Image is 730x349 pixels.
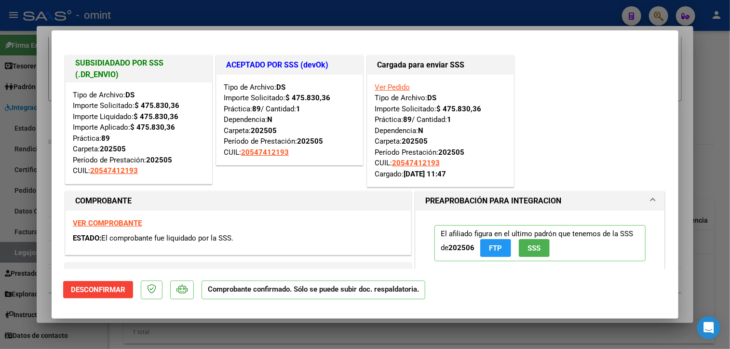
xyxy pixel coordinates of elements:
[480,239,511,257] button: FTP
[697,316,720,339] div: Open Intercom Messenger
[402,137,428,146] strong: 202505
[418,126,423,135] strong: N
[519,239,550,257] button: SSS
[241,148,289,157] span: 20547412193
[267,115,272,124] strong: N
[73,234,101,242] span: ESTADO:
[375,82,506,180] div: Tipo de Archivo: Importe Solicitado: Práctica: / Cantidad: Dependencia: Carpeta: Período Prestaci...
[434,225,646,261] p: El afiliado figura en el ultimo padrón que tenemos de la SSS de
[448,243,474,252] strong: 202506
[252,105,261,113] strong: 89
[489,244,502,253] span: FTP
[73,219,142,228] a: VER COMPROBANTE
[425,195,561,207] h1: PREAPROBACIÓN PARA INTEGRACION
[436,105,481,113] strong: $ 475.830,36
[135,101,179,110] strong: $ 475.830,36
[63,281,133,298] button: Desconfirmar
[377,59,504,71] h1: Cargada para enviar SSS
[447,115,451,124] strong: 1
[130,123,175,132] strong: $ 475.830,36
[134,112,178,121] strong: $ 475.830,36
[71,285,125,294] span: Desconfirmar
[226,59,353,71] h1: ACEPTADO POR SSS (devOk)
[427,94,436,102] strong: DS
[403,115,412,124] strong: 89
[404,170,446,178] strong: [DATE] 11:47
[73,90,204,176] div: Tipo de Archivo: Importe Solicitado: Importe Liquidado: Importe Aplicado: Práctica: Carpeta: Perí...
[251,126,277,135] strong: 202505
[296,105,300,113] strong: 1
[101,134,110,143] strong: 89
[285,94,330,102] strong: $ 475.830,36
[100,145,126,153] strong: 202505
[392,159,440,167] span: 20547412193
[75,196,132,205] strong: COMPROBANTE
[90,166,138,175] span: 20547412193
[297,137,323,146] strong: 202505
[375,83,410,92] a: Ver Pedido
[75,268,174,277] strong: DATOS DEL COMPROBANTE
[224,82,355,158] div: Tipo de Archivo: Importe Solicitado: Práctica: / Cantidad: Dependencia: Carpeta: Período de Prest...
[276,83,285,92] strong: DS
[438,148,464,157] strong: 202505
[75,57,202,81] h1: SUBSIDIADADO POR SSS (.DR_ENVIO)
[416,191,664,211] mat-expansion-panel-header: PREAPROBACIÓN PARA INTEGRACION
[202,281,425,299] p: Comprobante confirmado. Sólo se puede subir doc. respaldatoria.
[146,156,172,164] strong: 202505
[528,244,541,253] span: SSS
[125,91,135,99] strong: DS
[101,234,233,242] span: El comprobante fue liquidado por la SSS.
